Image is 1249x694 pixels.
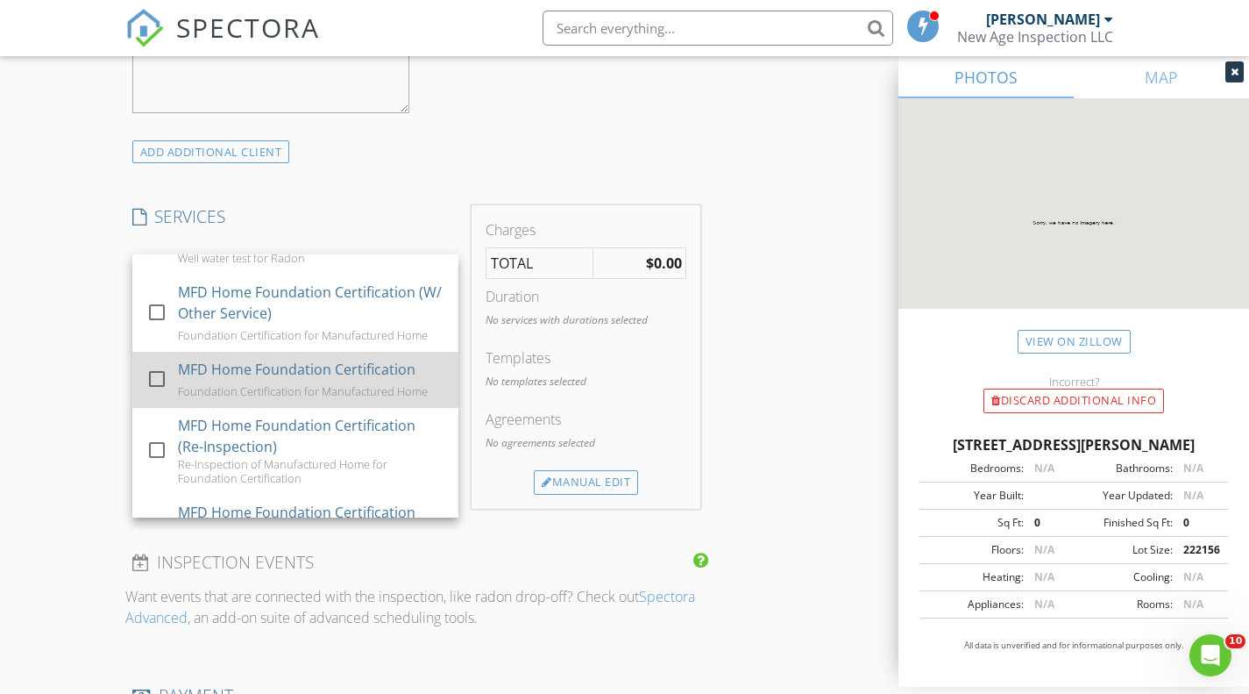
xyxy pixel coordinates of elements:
p: No agreements selected [486,435,686,451]
div: [STREET_ADDRESS][PERSON_NAME] [919,434,1228,455]
div: Agreements [486,409,686,430]
td: TOTAL [486,248,593,279]
strong: $0.00 [646,254,682,273]
div: New Age Inspection LLC [957,28,1113,46]
div: MFD Home Foundation Certification (Re-Inspection) [178,415,444,457]
span: N/A [1183,488,1203,503]
div: Heating: [925,569,1024,585]
a: SPECTORA [125,24,320,61]
div: ADD ADDITIONAL client [132,140,290,164]
span: N/A [1034,542,1054,557]
div: MFD Home Foundation Certification (W/ Other Service) [178,282,444,324]
a: PHOTOS [898,56,1074,98]
input: Search everything... [543,11,893,46]
div: Rooms: [1074,597,1173,612]
p: No services with durations selected [486,312,686,328]
img: The Best Home Inspection Software - Spectora [125,9,164,47]
span: N/A [1034,569,1054,584]
a: MAP [1074,56,1249,98]
iframe: Intercom live chat [1189,634,1231,676]
p: All data is unverified and for informational purposes only. [919,640,1228,652]
div: Manual Edit [534,470,638,495]
div: Bathrooms: [1074,461,1173,476]
div: Bedrooms: [925,461,1024,476]
span: N/A [1183,461,1203,476]
a: View on Zillow [1018,330,1131,354]
div: Floors: [925,542,1024,558]
div: Foundation Certification for Manufactured Home [178,328,428,342]
span: SPECTORA [176,9,320,46]
div: Templates [486,347,686,368]
div: Duration [486,286,686,307]
div: 0 [1024,515,1074,531]
div: Appliances: [925,597,1024,612]
div: Well water test for Radon [178,251,305,265]
div: MFD Home Foundation Certification [178,359,415,380]
div: Finished Sq Ft: [1074,515,1173,531]
h4: SERVICES [132,205,458,228]
div: Lot Size: [1074,542,1173,558]
div: MFD Home Foundation Certification (Re-Submission To Add Additions) [178,502,444,544]
span: 10 [1225,634,1245,648]
span: N/A [1034,461,1054,476]
div: Year Built: [925,488,1024,504]
h4: INSPECTION EVENTS [132,551,701,574]
div: Charges [486,219,686,240]
div: Re-Inspection of Manufactured Home for Foundation Certification [178,457,444,485]
div: Incorrect? [898,375,1249,389]
div: Sq Ft: [925,515,1024,531]
p: Want events that are connected with the inspection, like radon drop-off? Check out , an add-on su... [125,586,708,628]
span: N/A [1183,597,1203,612]
a: Spectora Advanced [125,587,695,627]
div: Year Updated: [1074,488,1173,504]
div: Foundation Certification for Manufactured Home [178,384,428,398]
div: 0 [1173,515,1223,531]
div: Discard Additional info [983,389,1164,413]
div: 222156 [1173,542,1223,558]
p: No templates selected [486,374,686,390]
div: Cooling: [1074,569,1173,585]
img: streetview [898,98,1249,351]
span: N/A [1034,597,1054,612]
span: N/A [1183,569,1203,584]
div: [PERSON_NAME] [986,11,1100,28]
